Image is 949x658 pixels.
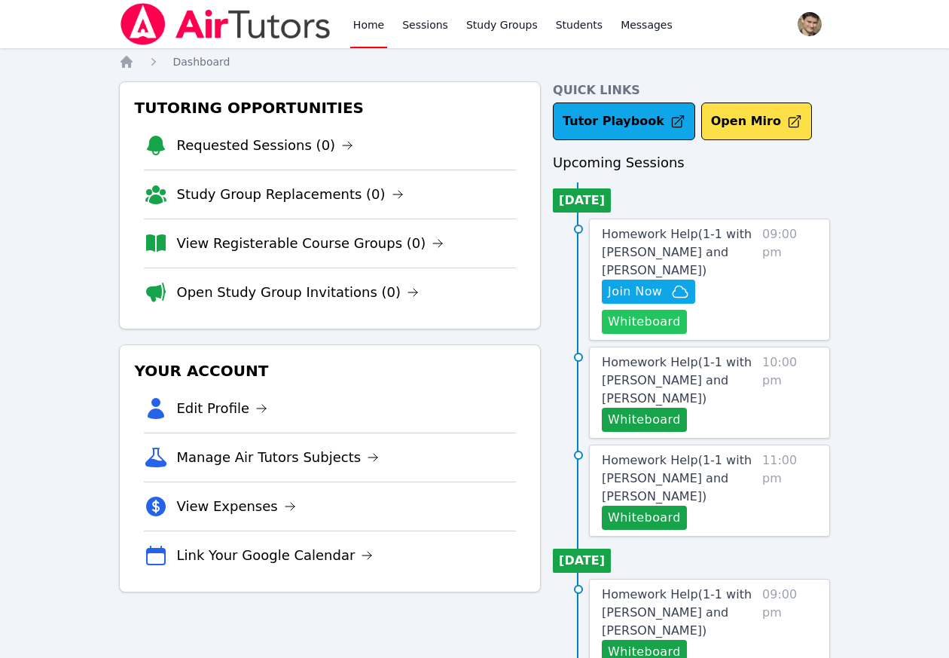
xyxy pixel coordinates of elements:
[762,225,817,334] span: 09:00 pm
[602,587,752,638] span: Homework Help ( 1-1 with [PERSON_NAME] and [PERSON_NAME] )
[132,357,529,384] h3: Your Account
[553,152,830,173] h3: Upcoming Sessions
[119,3,332,45] img: Air Tutors
[173,54,230,69] a: Dashboard
[177,398,268,419] a: Edit Profile
[177,282,420,303] a: Open Study Group Invitations (0)
[177,545,374,566] a: Link Your Google Calendar
[762,451,817,530] span: 11:00 pm
[602,586,756,640] a: Homework Help(1-1 with [PERSON_NAME] and [PERSON_NAME])
[602,310,687,334] button: Whiteboard
[621,17,673,32] span: Messages
[602,280,695,304] button: Join Now
[553,81,830,99] h4: Quick Links
[701,103,812,140] button: Open Miro
[602,353,756,408] a: Homework Help(1-1 with [PERSON_NAME] and [PERSON_NAME])
[177,135,354,156] a: Requested Sessions (0)
[602,453,752,503] span: Homework Help ( 1-1 with [PERSON_NAME] and [PERSON_NAME] )
[177,184,404,205] a: Study Group Replacements (0)
[602,408,687,432] button: Whiteboard
[602,355,752,406] span: Homework Help ( 1-1 with [PERSON_NAME] and [PERSON_NAME] )
[119,54,831,69] nav: Breadcrumb
[762,353,817,432] span: 10:00 pm
[177,447,380,468] a: Manage Air Tutors Subjects
[173,56,230,68] span: Dashboard
[132,94,529,121] h3: Tutoring Opportunities
[177,233,444,254] a: View Registerable Course Groups (0)
[602,225,756,280] a: Homework Help(1-1 with [PERSON_NAME] and [PERSON_NAME])
[553,103,695,140] a: Tutor Playbook
[608,283,662,301] span: Join Now
[553,188,611,213] li: [DATE]
[553,549,611,573] li: [DATE]
[177,496,296,517] a: View Expenses
[602,451,756,506] a: Homework Help(1-1 with [PERSON_NAME] and [PERSON_NAME])
[602,506,687,530] button: Whiteboard
[602,227,752,277] span: Homework Help ( 1-1 with [PERSON_NAME] and [PERSON_NAME] )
